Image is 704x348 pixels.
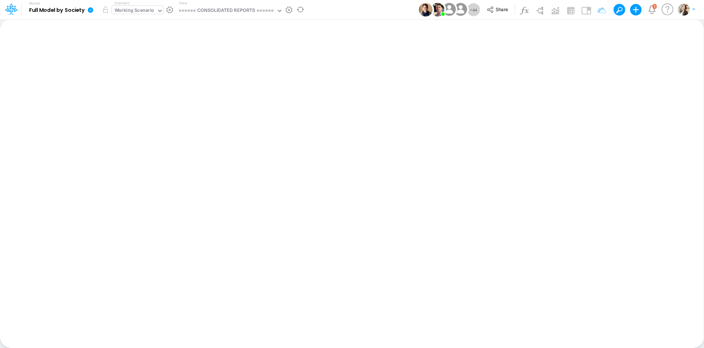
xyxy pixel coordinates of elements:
b: Full Model by Society [29,7,85,14]
img: User Image Icon [453,1,469,18]
img: User Image Icon [441,1,457,18]
img: User Image Icon [419,3,432,17]
div: 2 unread items [654,5,656,8]
span: + 44 [470,8,477,12]
label: Scenario [115,0,129,6]
button: Share [483,4,513,15]
label: View [179,0,187,6]
a: Notifications [648,5,656,14]
span: Share [496,6,508,12]
label: Model [29,1,40,6]
div: Working Scenario [115,7,154,15]
img: User Image Icon [431,3,444,17]
div: ====== CONSOLIDATED REPORTS ====== [179,7,274,15]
